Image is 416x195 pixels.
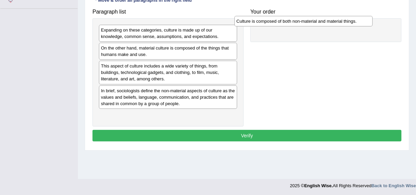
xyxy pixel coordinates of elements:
[372,183,416,188] a: Back to English Wise
[99,25,237,42] div: Expanding on these categories, culture is made up of our knowledge, common sense, assumptions, an...
[304,183,333,188] strong: English Wise.
[250,9,401,15] h4: Your order
[234,16,373,26] div: Culture is composed of both non-material and material things.
[99,43,237,60] div: On the other hand, material culture is composed of the things that humans make and use.
[99,61,237,84] div: This aspect of culture includes a wide variety of things, from buildings, technological gadgets, ...
[290,179,416,189] div: 2025 © All Rights Reserved
[99,85,237,109] div: In brief, sociologists define the non-material aspects of culture as the values and beliefs, lang...
[92,130,401,141] button: Verify
[92,9,244,15] h4: Paragraph list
